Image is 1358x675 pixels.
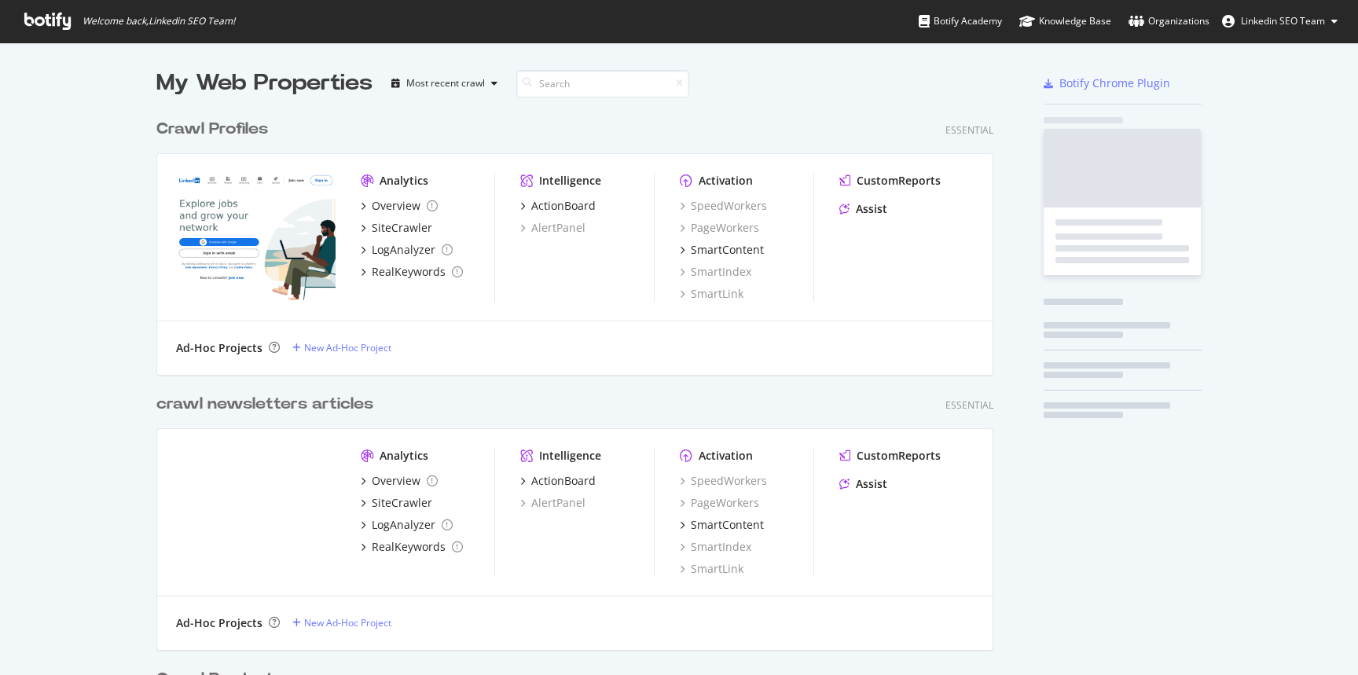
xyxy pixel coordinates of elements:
div: New Ad-Hoc Project [304,616,391,629]
div: Most recent crawl [406,79,485,88]
a: Crawl Profiles [156,118,274,141]
a: PageWorkers [680,220,759,236]
div: CustomReports [857,173,941,189]
img: Crawlprofiles.com [176,173,336,300]
div: RealKeywords [372,539,446,555]
img: Crawlnewslettersarticles.com [176,448,336,575]
div: Activation [699,448,753,464]
a: LogAnalyzer [361,242,453,258]
div: ActionBoard [531,473,596,489]
div: New Ad-Hoc Project [304,341,391,354]
a: ActionBoard [520,473,596,489]
div: SiteCrawler [372,495,432,511]
div: Botify Academy [919,13,1002,29]
a: crawl newsletters articles [156,393,380,416]
a: AlertPanel [520,495,585,511]
a: RealKeywords [361,264,463,280]
span: Linkedin SEO Team [1241,14,1325,28]
a: SmartIndex [680,539,751,555]
a: Assist [839,201,887,217]
input: Search [516,70,689,97]
a: SpeedWorkers [680,198,767,214]
div: Activation [699,173,753,189]
a: SiteCrawler [361,495,432,511]
a: SiteCrawler [361,220,432,236]
a: Botify Chrome Plugin [1044,75,1170,91]
div: crawl newsletters articles [156,393,373,416]
div: Botify Chrome Plugin [1059,75,1170,91]
div: SmartContent [691,517,764,533]
div: Assist [856,476,887,492]
div: Intelligence [539,448,601,464]
a: New Ad-Hoc Project [292,616,391,629]
div: ActionBoard [531,198,596,214]
a: RealKeywords [361,539,463,555]
span: Welcome back, Linkedin SEO Team ! [83,15,235,28]
a: CustomReports [839,173,941,189]
a: CustomReports [839,448,941,464]
div: LogAnalyzer [372,242,435,258]
button: Linkedin SEO Team [1209,9,1350,34]
a: Overview [361,473,438,489]
div: Essential [945,123,993,137]
div: Assist [856,201,887,217]
div: Knowledge Base [1019,13,1111,29]
a: SpeedWorkers [680,473,767,489]
a: SmartContent [680,517,764,533]
div: Overview [372,473,420,489]
div: Ad-Hoc Projects [176,615,262,631]
a: SmartIndex [680,264,751,280]
div: Ad-Hoc Projects [176,340,262,356]
div: SiteCrawler [372,220,432,236]
div: Overview [372,198,420,214]
a: SmartContent [680,242,764,258]
a: ActionBoard [520,198,596,214]
div: Organizations [1129,13,1209,29]
div: LogAnalyzer [372,517,435,533]
div: Essential [945,398,993,412]
a: AlertPanel [520,220,585,236]
div: CustomReports [857,448,941,464]
div: Crawl Profiles [156,118,268,141]
a: Assist [839,476,887,492]
div: Analytics [380,173,428,189]
a: PageWorkers [680,495,759,511]
div: Analytics [380,448,428,464]
a: SmartLink [680,286,743,302]
a: New Ad-Hoc Project [292,341,391,354]
div: Intelligence [539,173,601,189]
div: RealKeywords [372,264,446,280]
a: Overview [361,198,438,214]
a: SmartLink [680,561,743,577]
button: Most recent crawl [385,71,504,96]
div: SmartContent [691,242,764,258]
a: LogAnalyzer [361,517,453,533]
div: My Web Properties [156,68,373,99]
